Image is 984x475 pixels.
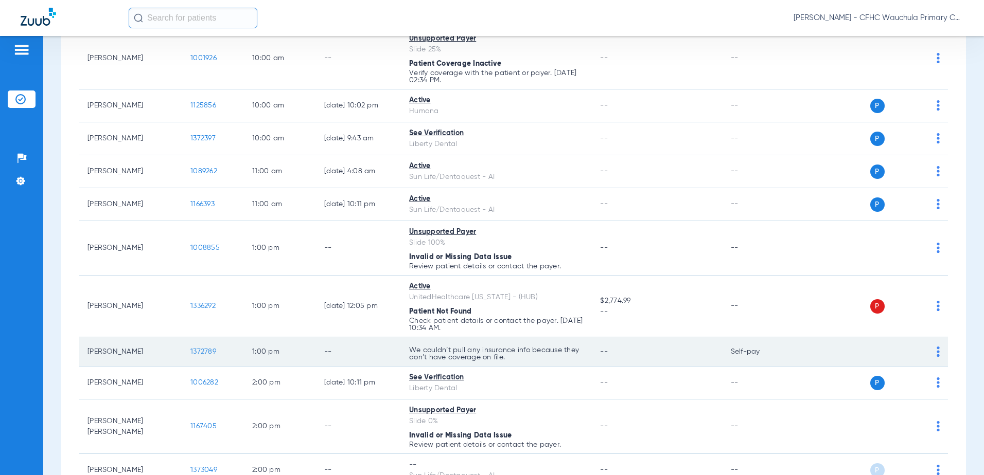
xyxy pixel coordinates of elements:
[409,139,584,150] div: Liberty Dental
[933,426,984,475] iframe: Chat Widget
[409,33,584,44] div: Unsupported Payer
[190,302,216,309] span: 1336292
[409,263,584,270] p: Review patient details or contact the payer.
[937,346,940,357] img: group-dot-blue.svg
[190,348,216,355] span: 1372789
[409,383,584,394] div: Liberty Dental
[79,155,182,188] td: [PERSON_NAME]
[723,122,792,155] td: --
[409,432,512,439] span: Invalid or Missing Data Issue
[79,367,182,399] td: [PERSON_NAME]
[79,276,182,337] td: [PERSON_NAME]
[870,197,885,212] span: P
[409,205,584,215] div: Sun Life/Dentaquest - AI
[870,376,885,390] span: P
[600,135,608,142] span: --
[409,292,584,303] div: UnitedHealthcare [US_STATE] - (HUB)
[244,337,316,367] td: 1:00 PM
[723,28,792,89] td: --
[316,337,401,367] td: --
[409,308,471,315] span: Patient Not Found
[244,155,316,188] td: 11:00 AM
[190,102,216,109] span: 1125856
[79,188,182,221] td: [PERSON_NAME]
[723,337,792,367] td: Self-pay
[937,243,940,253] img: group-dot-blue.svg
[244,276,316,337] td: 1:00 PM
[870,99,885,113] span: P
[129,8,257,28] input: Search for patients
[244,367,316,399] td: 2:00 PM
[316,221,401,276] td: --
[316,188,401,221] td: [DATE] 10:11 PM
[409,441,584,448] p: Review patient details or contact the payer.
[190,466,217,473] span: 1373049
[190,423,217,430] span: 1167405
[79,337,182,367] td: [PERSON_NAME]
[937,377,940,388] img: group-dot-blue.svg
[409,317,584,332] p: Check patient details or contact the payer. [DATE] 10:34 AM.
[244,89,316,122] td: 10:00 AM
[600,102,608,109] span: --
[79,89,182,122] td: [PERSON_NAME]
[316,399,401,454] td: --
[409,346,584,361] p: We couldn’t pull any insurance info because they don’t have coverage on file.
[600,423,608,430] span: --
[409,238,584,248] div: Slide 100%
[79,399,182,454] td: [PERSON_NAME] [PERSON_NAME]
[190,200,215,208] span: 1166393
[409,60,501,67] span: Patient Coverage Inactive
[13,44,30,56] img: hamburger-icon
[79,28,182,89] td: [PERSON_NAME]
[794,13,963,23] span: [PERSON_NAME] - CFHC Wauchula Primary Care Dental
[600,466,608,473] span: --
[244,122,316,155] td: 10:00 AM
[723,188,792,221] td: --
[409,44,584,55] div: Slide 25%
[870,165,885,179] span: P
[316,367,401,399] td: [DATE] 10:11 PM
[316,122,401,155] td: [DATE] 9:43 AM
[409,460,584,470] div: --
[409,372,584,383] div: See Verification
[190,54,217,62] span: 1001926
[937,301,940,311] img: group-dot-blue.svg
[723,155,792,188] td: --
[600,379,608,386] span: --
[723,221,792,276] td: --
[600,296,714,306] span: $2,774.99
[600,348,608,355] span: --
[190,168,217,175] span: 1089262
[723,89,792,122] td: --
[409,95,584,106] div: Active
[600,200,608,208] span: --
[937,53,940,63] img: group-dot-blue.svg
[937,133,940,143] img: group-dot-blue.svg
[244,221,316,276] td: 1:00 PM
[723,399,792,454] td: --
[134,13,143,23] img: Search Icon
[79,221,182,276] td: [PERSON_NAME]
[870,132,885,146] span: P
[723,276,792,337] td: --
[409,172,584,182] div: Sun Life/Dentaquest - AI
[79,122,182,155] td: [PERSON_NAME]
[190,135,216,142] span: 1372397
[316,276,401,337] td: [DATE] 12:05 PM
[600,54,608,62] span: --
[316,89,401,122] td: [DATE] 10:02 PM
[244,28,316,89] td: 10:00 AM
[723,367,792,399] td: --
[244,399,316,454] td: 2:00 PM
[600,306,714,317] span: --
[600,244,608,251] span: --
[937,100,940,111] img: group-dot-blue.svg
[244,188,316,221] td: 11:00 AM
[21,8,56,26] img: Zuub Logo
[937,166,940,176] img: group-dot-blue.svg
[937,199,940,209] img: group-dot-blue.svg
[409,253,512,261] span: Invalid or Missing Data Issue
[409,281,584,292] div: Active
[409,416,584,427] div: Slide 0%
